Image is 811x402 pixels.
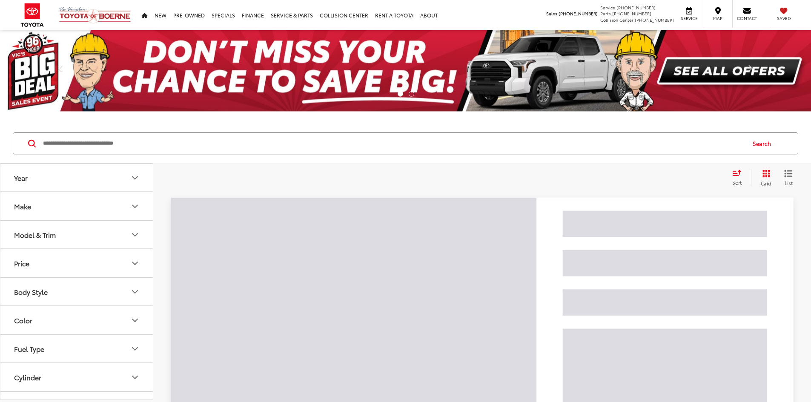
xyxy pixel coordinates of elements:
div: Cylinder [130,372,140,382]
span: Collision Center [600,17,633,23]
button: List View [778,169,799,186]
input: Search by Make, Model, or Keyword [42,133,745,154]
span: [PHONE_NUMBER] [612,10,651,17]
button: MakeMake [0,192,154,220]
button: Grid View [751,169,778,186]
div: Price [130,258,140,268]
button: Body StyleBody Style [0,278,154,305]
span: [PHONE_NUMBER] [616,4,656,11]
button: Search [745,133,783,154]
div: Model & Trim [14,231,56,239]
div: Fuel Type [130,344,140,354]
button: CylinderCylinder [0,363,154,391]
div: Body Style [14,288,48,296]
span: Saved [774,15,793,21]
span: Map [708,15,727,21]
span: [PHONE_NUMBER] [559,10,598,17]
button: YearYear [0,164,154,191]
div: Color [14,316,32,324]
span: Contact [737,15,757,21]
div: Make [14,202,31,210]
div: Model & Trim [130,230,140,240]
div: Make [130,201,140,211]
div: Fuel Type [14,345,44,353]
div: Price [14,259,29,267]
span: [PHONE_NUMBER] [635,17,674,23]
span: Service [600,4,615,11]
span: List [784,179,793,186]
div: Color [130,315,140,325]
img: Vic Vaughan Toyota of Boerne [59,6,131,24]
span: Sort [732,179,742,186]
span: Grid [761,180,771,187]
button: PricePrice [0,249,154,277]
button: Select sort value [728,169,751,186]
span: Service [679,15,699,21]
span: Parts [600,10,611,17]
div: Body Style [130,287,140,297]
button: Model & TrimModel & Trim [0,221,154,248]
span: Sales [546,10,557,17]
div: Cylinder [14,373,41,381]
div: Year [14,174,28,182]
button: Fuel TypeFuel Type [0,335,154,362]
div: Year [130,173,140,183]
button: ColorColor [0,306,154,334]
